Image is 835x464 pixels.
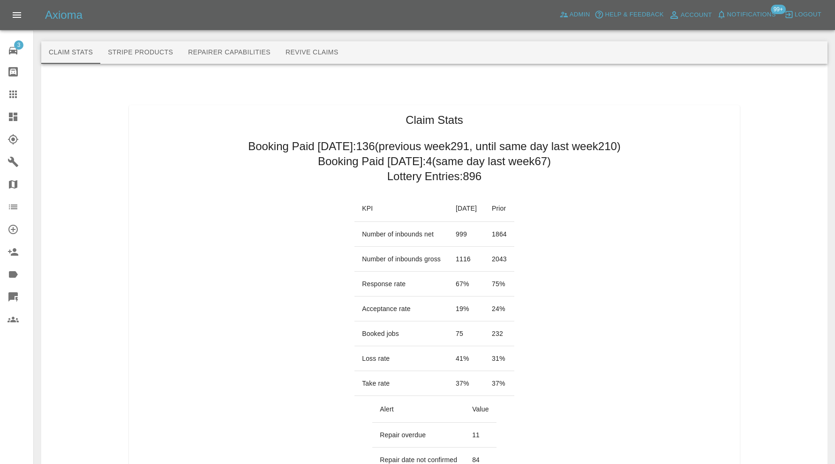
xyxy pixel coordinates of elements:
[354,222,448,247] td: Number of inbounds net
[6,4,28,26] button: Open drawer
[45,8,83,23] h5: Axioma
[605,9,663,20] span: Help & Feedback
[795,9,821,20] span: Logout
[354,272,448,297] td: Response rate
[372,396,465,423] th: Alert
[448,222,484,247] td: 999
[484,346,514,371] td: 31 %
[354,247,448,272] td: Number of inbounds gross
[372,423,465,448] td: Repair overdue
[465,396,496,423] th: Value
[484,371,514,396] td: 37 %
[448,297,484,321] td: 19 %
[100,41,181,64] button: Stripe Products
[727,9,776,20] span: Notifications
[181,41,278,64] button: Repairer Capabilities
[448,247,484,272] td: 1116
[318,154,551,169] h2: Booking Paid [DATE]: 4 (same day last week 67 )
[354,195,448,222] th: KPI
[354,346,448,371] td: Loss rate
[387,169,481,184] h2: Lottery Entries: 896
[666,8,715,23] a: Account
[354,321,448,346] td: Booked jobs
[484,297,514,321] td: 24 %
[681,10,712,21] span: Account
[782,8,824,22] button: Logout
[278,41,346,64] button: Revive Claims
[484,272,514,297] td: 75 %
[557,8,593,22] a: Admin
[465,423,496,448] td: 11
[448,371,484,396] td: 37 %
[448,346,484,371] td: 41 %
[354,297,448,321] td: Acceptance rate
[592,8,666,22] button: Help & Feedback
[448,272,484,297] td: 67 %
[41,41,100,64] button: Claim Stats
[484,222,514,247] td: 1864
[354,371,448,396] td: Take rate
[248,139,621,154] h2: Booking Paid [DATE]: 136 (previous week 291 , until same day last week 210 )
[14,40,23,50] span: 3
[570,9,590,20] span: Admin
[448,321,484,346] td: 75
[448,195,484,222] th: [DATE]
[771,5,786,14] span: 99+
[715,8,778,22] button: Notifications
[406,113,463,128] h1: Claim Stats
[484,195,514,222] th: Prior
[484,321,514,346] td: 232
[484,247,514,272] td: 2043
